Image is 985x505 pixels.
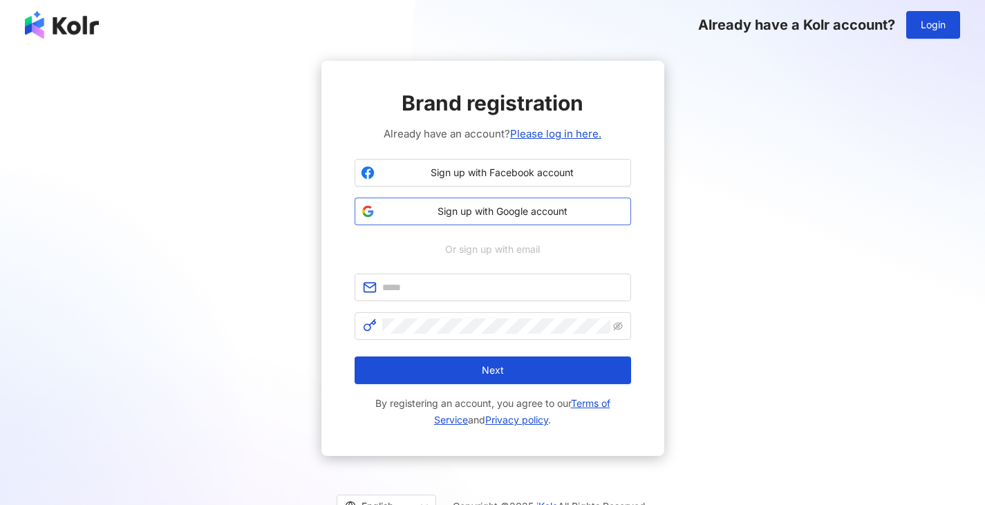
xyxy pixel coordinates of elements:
span: Brand registration [402,88,583,117]
img: logo [25,11,99,39]
span: By registering an account, you agree to our and . [355,395,631,428]
span: Login [921,19,946,30]
span: Next [482,365,504,376]
button: Sign up with Facebook account [355,159,631,187]
span: Sign up with Google account [380,204,625,218]
span: Already have an account? [384,126,601,142]
button: Login [906,11,960,39]
span: Or sign up with email [435,242,550,257]
button: Sign up with Google account [355,198,631,225]
span: Sign up with Facebook account [380,166,625,180]
span: eye-invisible [613,321,623,331]
span: Already have a Kolr account? [698,17,895,33]
a: Please log in here. [510,127,601,140]
button: Next [355,356,631,384]
a: Privacy policy [485,414,548,426]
